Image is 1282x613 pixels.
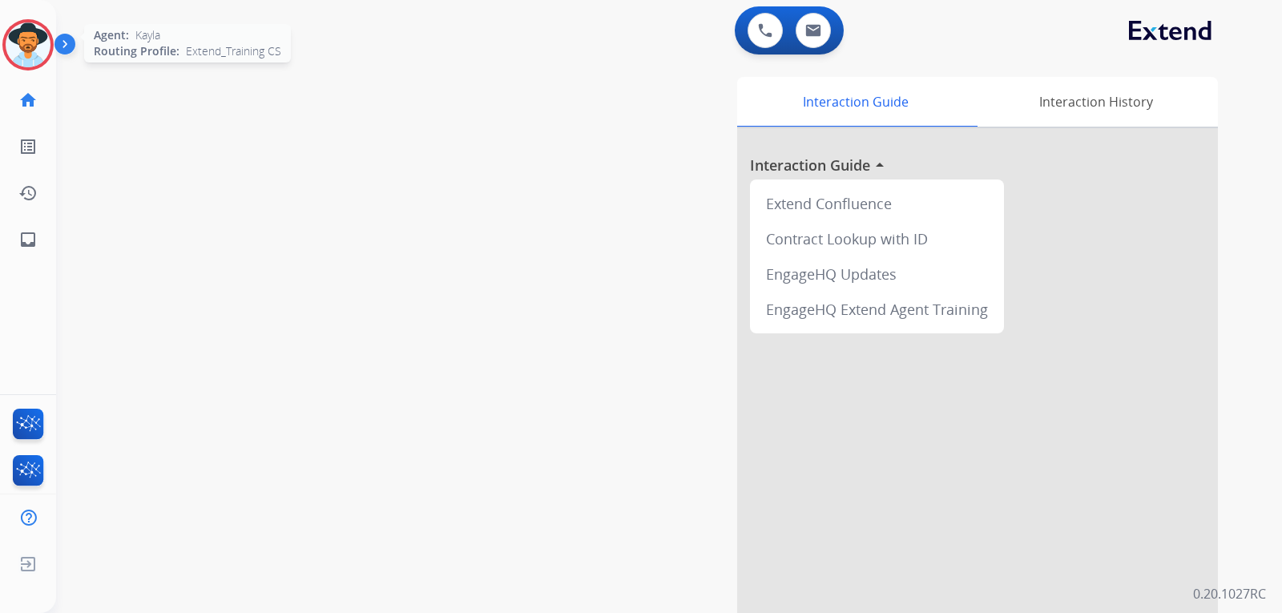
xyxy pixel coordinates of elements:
span: Agent: [94,27,129,43]
span: Extend_Training CS [186,43,281,59]
mat-icon: list_alt [18,137,38,156]
span: Routing Profile: [94,43,179,59]
div: EngageHQ Extend Agent Training [756,292,998,327]
mat-icon: history [18,183,38,203]
div: Interaction Guide [737,77,974,127]
span: Kayla [135,27,160,43]
p: 0.20.1027RC [1193,584,1266,603]
div: Contract Lookup with ID [756,221,998,256]
img: avatar [6,22,50,67]
mat-icon: inbox [18,230,38,249]
div: Interaction History [974,77,1218,127]
div: Extend Confluence [756,186,998,221]
mat-icon: home [18,91,38,110]
div: EngageHQ Updates [756,256,998,292]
